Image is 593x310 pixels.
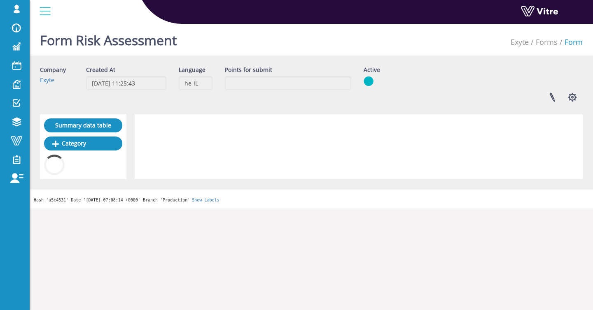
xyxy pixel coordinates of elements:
label: Points for submit [225,66,272,74]
a: Category [44,136,122,150]
img: yes [364,76,374,86]
li: Form [558,37,583,48]
span: Hash 'a5c4531' Date '[DATE] 07:08:14 +0000' Branch 'Production' [34,198,190,202]
a: Exyte [40,76,54,84]
label: Company [40,66,66,74]
a: Forms [536,37,558,47]
label: Language [179,66,205,74]
h1: Form Risk Assessment [40,21,177,56]
label: Created At [86,66,115,74]
a: Show Labels [192,198,219,202]
label: Active [364,66,380,74]
a: Exyte [511,37,529,47]
a: Summary data table [44,118,122,132]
